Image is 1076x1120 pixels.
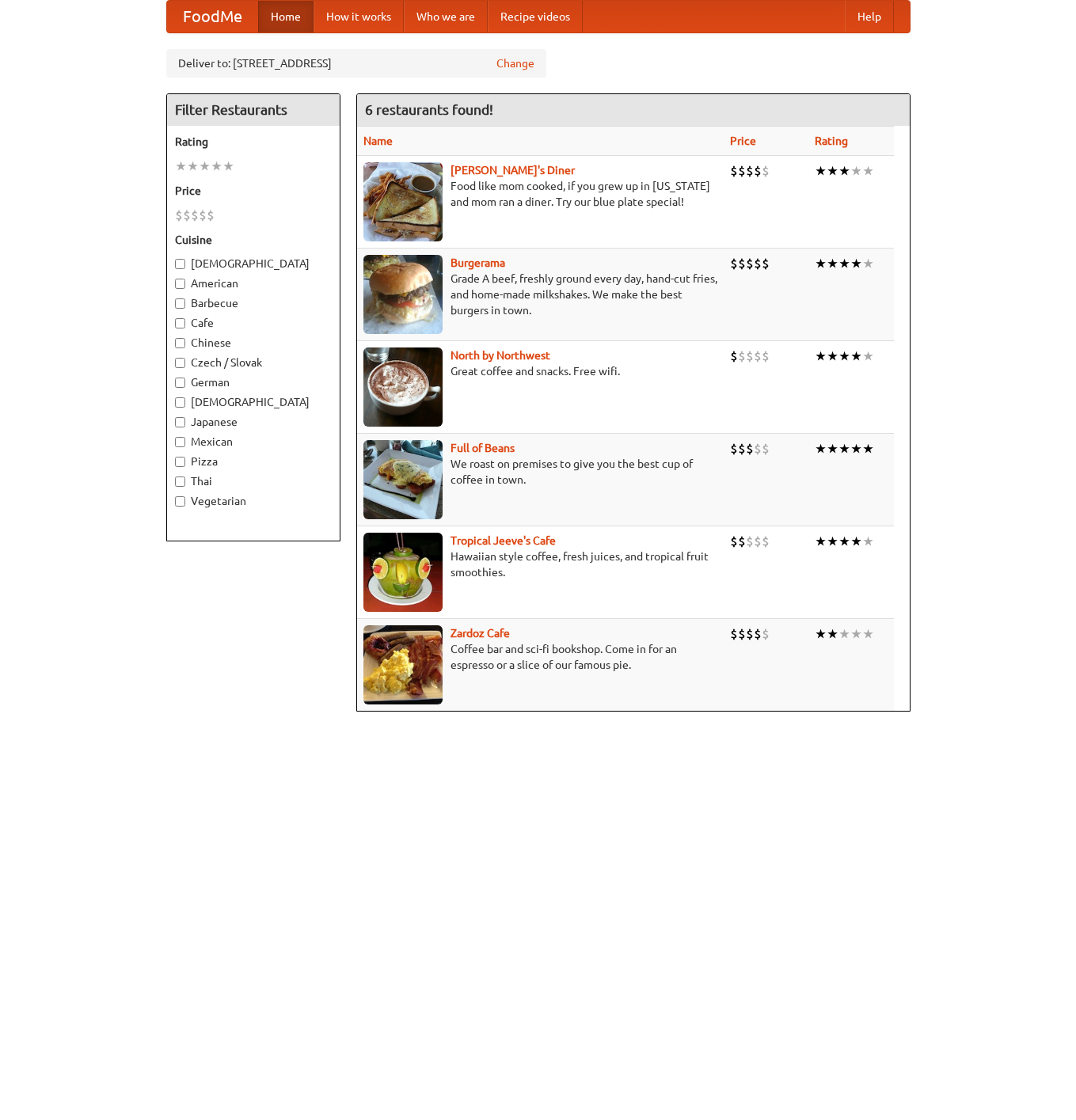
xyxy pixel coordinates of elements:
[754,162,762,180] li: $
[850,255,862,272] li: ★
[730,440,738,457] li: $
[862,347,874,365] li: ★
[730,162,738,180] li: $
[363,549,717,580] p: Hawaiian style coffee, fresh juices, and tropical fruit smoothies.
[175,134,332,150] h5: Rating
[862,533,874,550] li: ★
[850,347,862,365] li: ★
[211,158,222,175] li: ★
[175,295,332,311] label: Barbecue
[363,456,717,488] p: We roast on premises to give you the best cup of coffee in town.
[167,1,258,32] a: FoodMe
[175,394,332,410] label: [DEMOGRAPHIC_DATA]
[363,440,443,519] img: beans.jpg
[365,102,493,117] ng-pluralize: 6 restaurants found!
[862,162,874,180] li: ★
[827,347,838,365] li: ★
[175,378,185,388] input: German
[166,49,546,78] div: Deliver to: [STREET_ADDRESS]
[815,533,827,550] li: ★
[175,275,332,291] label: American
[175,437,185,447] input: Mexican
[738,533,746,550] li: $
[754,255,762,272] li: $
[815,135,848,147] a: Rating
[738,255,746,272] li: $
[451,256,505,269] a: Burgerama
[746,162,754,180] li: $
[363,533,443,612] img: jeeves.jpg
[815,440,827,457] li: ★
[207,207,215,224] li: $
[746,440,754,457] li: $
[404,1,488,32] a: Who we are
[175,256,332,271] label: [DEMOGRAPHIC_DATA]
[746,255,754,272] li: $
[451,442,515,454] a: Full of Beans
[175,355,332,370] label: Czech / Slovak
[845,1,894,32] a: Help
[175,414,332,430] label: Japanese
[730,135,756,147] a: Price
[363,162,443,241] img: sallys.jpg
[187,158,199,175] li: ★
[175,338,185,348] input: Chinese
[451,164,575,177] b: [PERSON_NAME]'s Diner
[451,534,556,547] a: Tropical Jeeve's Cafe
[815,347,827,365] li: ★
[738,347,746,365] li: $
[175,417,185,427] input: Japanese
[838,533,850,550] li: ★
[838,440,850,457] li: ★
[175,473,332,489] label: Thai
[730,347,738,365] li: $
[191,207,199,224] li: $
[363,347,443,427] img: north.jpg
[827,255,838,272] li: ★
[175,493,332,509] label: Vegetarian
[175,158,187,175] li: ★
[762,347,770,365] li: $
[199,158,211,175] li: ★
[838,625,850,643] li: ★
[815,255,827,272] li: ★
[175,358,185,368] input: Czech / Slovak
[862,625,874,643] li: ★
[363,178,717,210] p: Food like mom cooked, if you grew up in [US_STATE] and mom ran a diner. Try our blue plate special!
[496,55,534,71] a: Change
[183,207,191,224] li: $
[838,347,850,365] li: ★
[175,298,185,309] input: Barbecue
[762,625,770,643] li: $
[730,533,738,550] li: $
[746,533,754,550] li: $
[175,457,185,467] input: Pizza
[175,496,185,507] input: Vegetarian
[199,207,207,224] li: $
[730,625,738,643] li: $
[815,625,827,643] li: ★
[175,279,185,289] input: American
[175,397,185,408] input: [DEMOGRAPHIC_DATA]
[827,440,838,457] li: ★
[862,255,874,272] li: ★
[363,255,443,334] img: burgerama.jpg
[730,255,738,272] li: $
[222,158,234,175] li: ★
[363,363,717,379] p: Great coffee and snacks. Free wifi.
[838,162,850,180] li: ★
[762,255,770,272] li: $
[827,625,838,643] li: ★
[850,533,862,550] li: ★
[175,207,183,224] li: $
[363,641,717,673] p: Coffee bar and sci-fi bookshop. Come in for an espresso or a slice of our famous pie.
[175,259,185,269] input: [DEMOGRAPHIC_DATA]
[451,627,510,640] a: Zardoz Cafe
[862,440,874,457] li: ★
[850,162,862,180] li: ★
[175,434,332,450] label: Mexican
[175,315,332,331] label: Cafe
